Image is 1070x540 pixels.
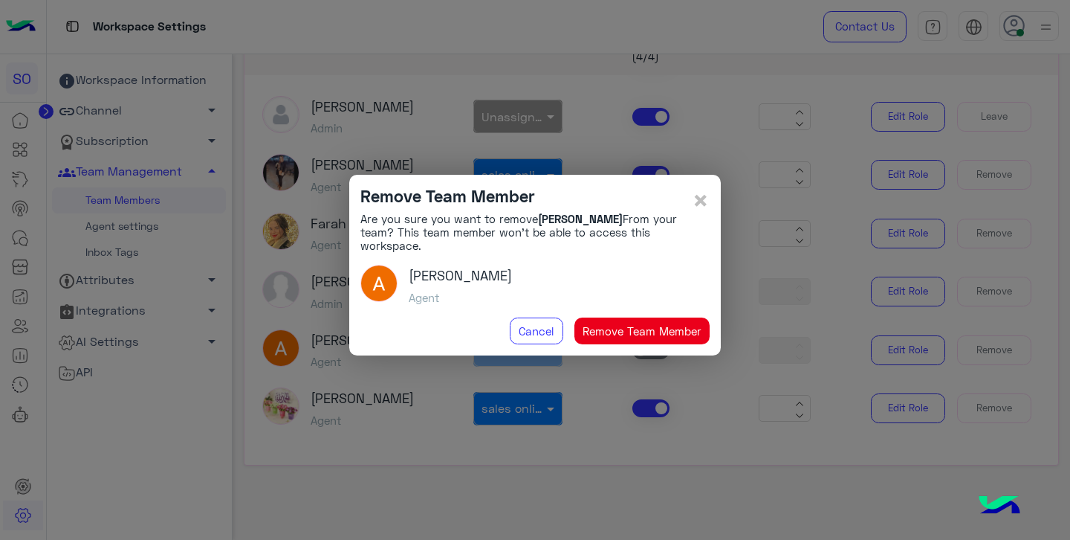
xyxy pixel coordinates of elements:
h3: [PERSON_NAME] [409,268,512,284]
img: ACg8ocL5Q-SMQthmZmXs6sexMzr7jFPgJzq3WRUL8w7pFD_zUyFjcjQ=s96-c [360,265,398,302]
h6: Are you sure you want to remove From your team? This team member won’t be able to access this wor... [360,212,692,252]
span: × [692,183,710,216]
button: Close [692,186,710,214]
b: [PERSON_NAME] [538,212,623,225]
h5: Agent [409,291,512,304]
h4: Remove Team Member [360,186,692,206]
button: Cancel [510,318,563,344]
img: hulul-logo.png [973,480,1025,533]
button: Remove Team Member [574,318,710,344]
